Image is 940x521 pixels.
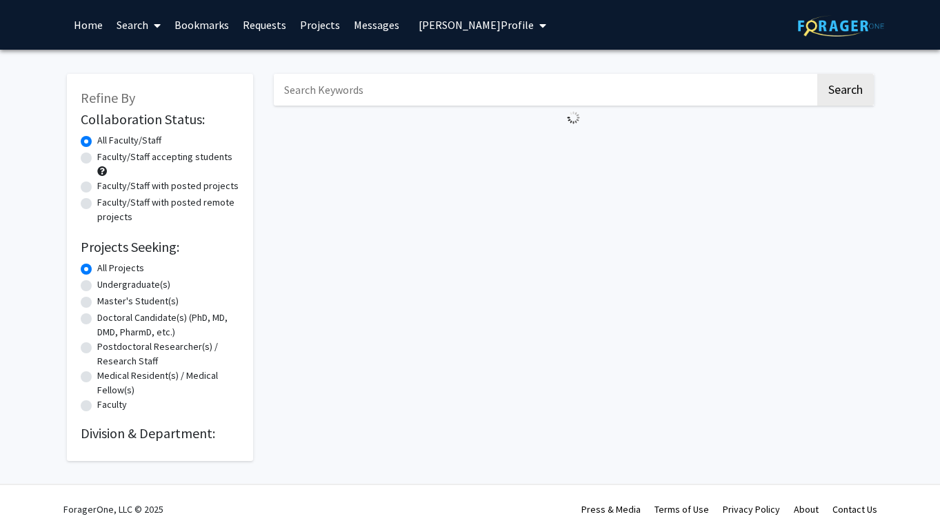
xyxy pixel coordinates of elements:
[561,106,586,130] img: Loading
[419,18,534,32] span: [PERSON_NAME] Profile
[817,74,874,106] button: Search
[168,1,236,49] a: Bookmarks
[97,397,127,412] label: Faculty
[236,1,293,49] a: Requests
[798,15,884,37] img: ForagerOne Logo
[97,277,170,292] label: Undergraduate(s)
[67,1,110,49] a: Home
[347,1,406,49] a: Messages
[97,368,239,397] label: Medical Resident(s) / Medical Fellow(s)
[110,1,168,49] a: Search
[581,503,641,515] a: Press & Media
[81,239,239,255] h2: Projects Seeking:
[97,179,239,193] label: Faculty/Staff with posted projects
[274,130,874,161] nav: Page navigation
[97,150,232,164] label: Faculty/Staff accepting students
[832,503,877,515] a: Contact Us
[97,195,239,224] label: Faculty/Staff with posted remote projects
[654,503,709,515] a: Terms of Use
[97,261,144,275] label: All Projects
[81,425,239,442] h2: Division & Department:
[97,340,239,368] label: Postdoctoral Researcher(s) / Research Staff
[293,1,347,49] a: Projects
[81,89,135,106] span: Refine By
[274,74,815,106] input: Search Keywords
[97,294,179,308] label: Master's Student(s)
[81,111,239,128] h2: Collaboration Status:
[794,503,819,515] a: About
[723,503,780,515] a: Privacy Policy
[97,133,161,148] label: All Faculty/Staff
[97,311,239,340] label: Doctoral Candidate(s) (PhD, MD, DMD, PharmD, etc.)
